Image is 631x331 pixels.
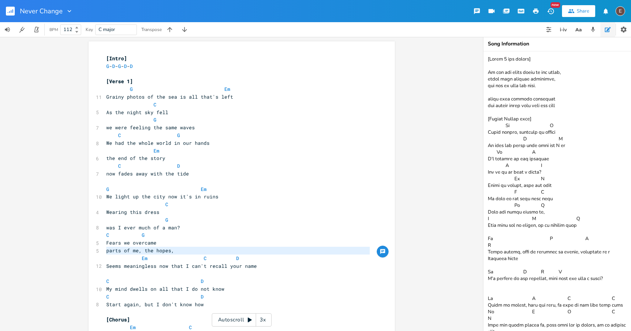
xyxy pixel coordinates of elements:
[177,132,180,139] span: G
[106,124,195,131] span: we were feeling the same waves
[106,193,218,200] span: We light up the city now it's in ruins
[106,186,109,192] span: G
[154,116,156,123] span: G
[106,63,133,69] span: - - - -
[106,316,130,323] span: [Chorus]
[177,163,180,169] span: D
[106,209,159,215] span: Wearing this dress
[106,239,156,246] span: Fears we overcame
[20,8,63,14] span: Never Change
[142,232,145,238] span: G
[130,86,133,92] span: G
[154,147,159,154] span: Em
[106,232,109,238] span: C
[204,255,207,262] span: C
[201,186,207,192] span: Em
[106,55,127,62] span: [Intro]
[130,324,136,331] span: Em
[201,293,204,300] span: D
[106,278,109,284] span: C
[118,163,121,169] span: C
[577,8,589,14] div: Share
[106,93,233,100] span: Grainy photos of the sea is all that's left
[112,63,115,69] span: D
[106,170,189,177] span: now fades away with the tide
[212,313,272,327] div: Autoscroll
[236,255,239,262] span: D
[86,27,93,32] div: Key
[141,27,162,32] div: Transpose
[118,63,121,69] span: G
[99,26,115,33] span: C major
[154,101,156,108] span: C
[201,278,204,284] span: D
[106,286,224,292] span: My mind dwells on all that I do not know
[106,301,204,308] span: Start again, but I don't know how
[256,313,269,327] div: 3x
[106,293,109,300] span: C
[106,140,210,146] span: We had the whole world in our hands
[106,263,257,269] span: Seems meaningless now that I can't recall your name
[165,216,168,223] span: G
[106,155,165,161] span: the end of the story
[49,28,58,32] div: BPM
[106,63,109,69] span: G
[165,201,168,208] span: C
[142,255,148,262] span: Em
[488,41,627,47] div: Song Information
[106,78,133,85] span: [Verse 1]
[616,3,625,20] button: E
[551,2,560,8] div: New
[562,5,595,17] button: Share
[483,51,631,331] textarea: [Lorem 5 ips dolors] Am con adi elits doeiu te inc utlab, etdol magn aliquae adminimve, qui nos e...
[106,247,174,254] span: parts of me, the hopes,
[543,4,558,18] button: New
[118,132,121,139] span: C
[189,324,192,331] span: C
[106,109,174,116] span: As the night sky fell
[124,63,127,69] span: D
[106,224,180,231] span: was I ever much of a man?
[224,86,230,92] span: Em
[616,6,625,16] div: edward
[130,63,133,69] span: D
